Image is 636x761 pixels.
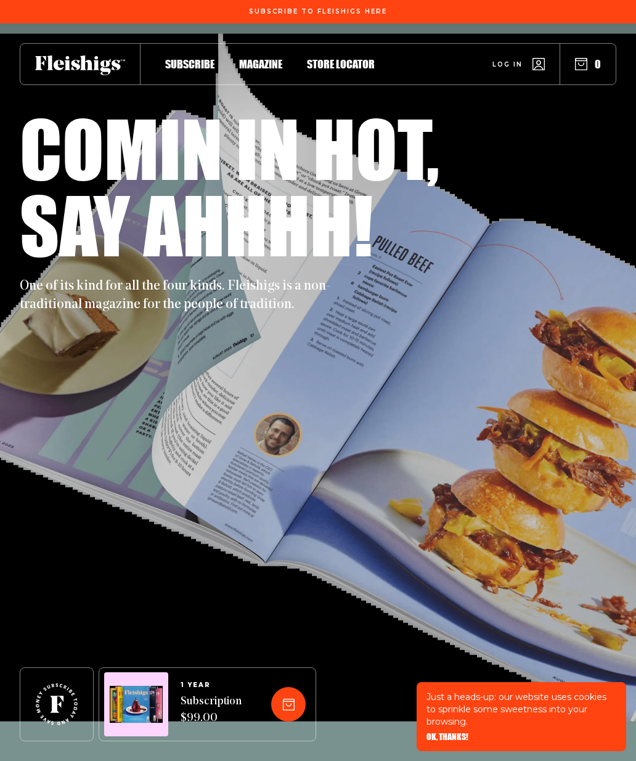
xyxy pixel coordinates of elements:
span: Store locator [307,57,375,71]
span: 1 YEAR [181,682,242,689]
img: Magazines image [110,686,163,723]
button: 0 [575,57,601,71]
h1: Comin in hot, [20,110,439,186]
a: Log in [492,58,545,70]
h1: Say ahhhh! [20,186,373,262]
span: Subscription $99.00 [181,694,242,727]
p: Just a heads-up: our website uses cookies to sprinkle some sweetness into your browsing. [426,691,616,728]
p: One of its kind for all the four kinds. Fleishigs is a non-traditional magazine for the people of... [20,277,340,314]
a: Subscribe [165,55,214,72]
a: Magazine [239,55,282,72]
a: 1 YEARSubscription $99.00 [181,682,242,727]
button: OK, THANKS! [426,733,468,741]
a: Store locator [307,55,375,72]
span: Log in [492,60,523,69]
span: Subscribe [165,57,214,71]
span: Subscribe To Fleishigs Here [249,8,387,15]
a: Subscribe To Fleishigs Here [247,8,389,14]
span: Magazine [239,57,282,71]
